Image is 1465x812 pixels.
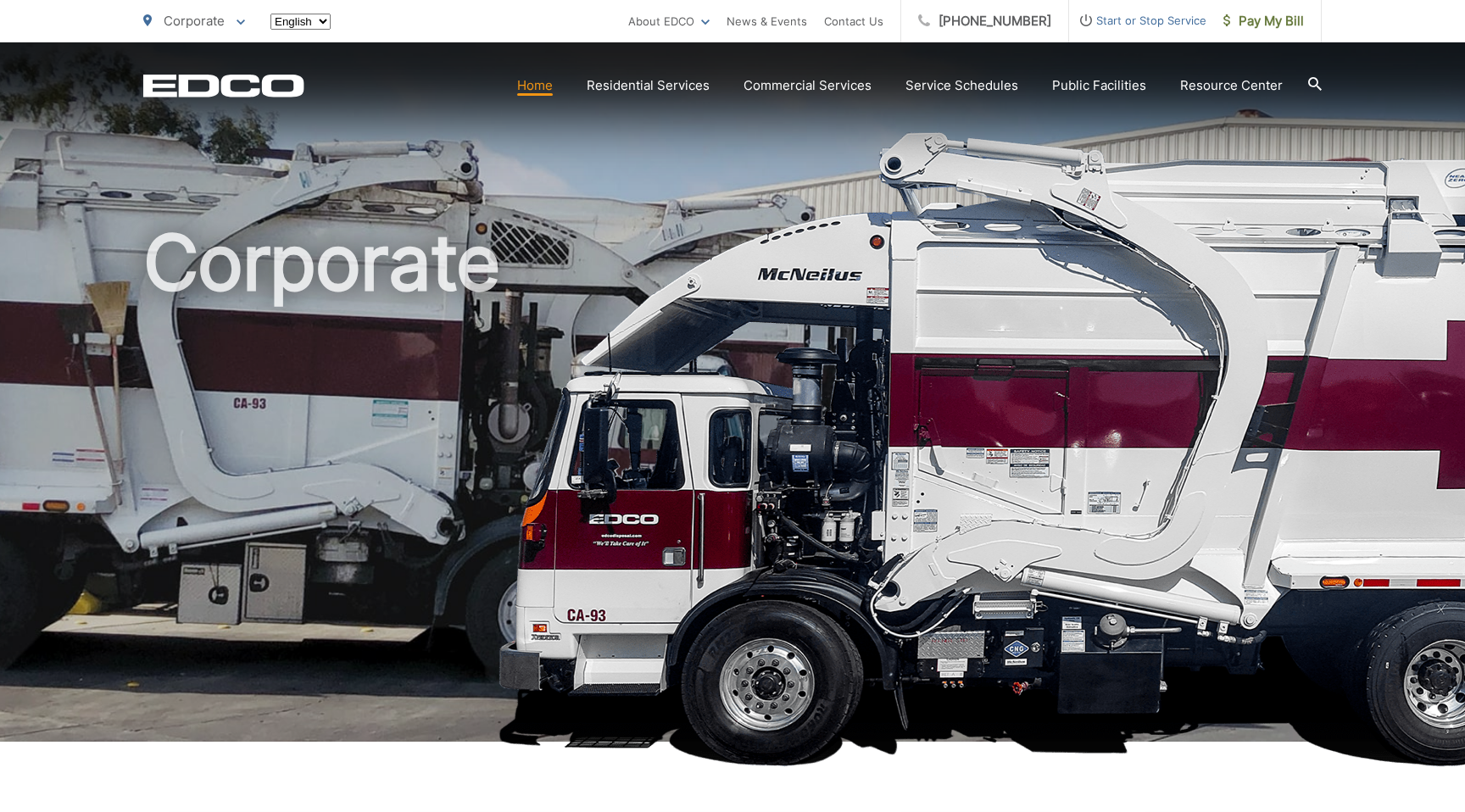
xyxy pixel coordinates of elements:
a: Residential Services [587,75,710,96]
span: Pay My Bill [1223,11,1304,31]
a: News & Events [727,11,807,31]
a: Home [517,75,553,96]
a: Contact Us [824,11,883,31]
h1: Corporate [143,220,1322,757]
a: Commercial Services [744,75,872,96]
select: Select a language [270,14,331,30]
a: About EDCO [628,11,710,31]
a: Public Facilities [1052,75,1146,96]
a: EDCD logo. Return to the homepage. [143,74,304,97]
span: Corporate [164,13,225,29]
a: Resource Center [1180,75,1283,96]
a: Service Schedules [905,75,1018,96]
